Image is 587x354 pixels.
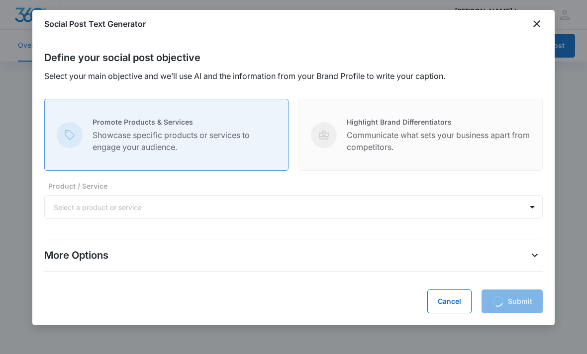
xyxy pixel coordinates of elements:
button: More Options [527,247,543,263]
p: Select your main objective and we’ll use AI and the information from your Brand Profile to write ... [44,70,543,82]
p: More Options [44,248,108,263]
p: Promote Products & Services [93,117,276,127]
button: close [531,18,543,30]
h1: Social Post Text Generator [44,18,146,30]
p: Communicate what sets your business apart from competitors. [347,129,530,153]
button: Cancel [427,289,472,313]
h2: Define your social post objective [44,50,543,65]
p: Showcase specific products or services to engage your audience. [93,129,276,153]
label: Product / Service [48,181,547,191]
p: Highlight Brand Differentiators [347,117,530,127]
